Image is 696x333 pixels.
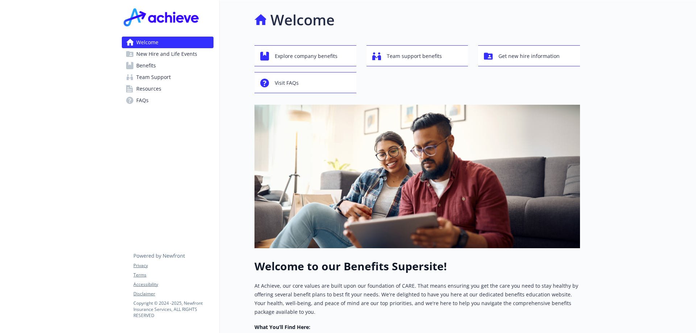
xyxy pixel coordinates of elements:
span: FAQs [136,95,149,106]
span: Explore company benefits [275,49,337,63]
h1: Welcome [270,9,335,31]
span: Welcome [136,37,158,48]
strong: What You’ll Find Here: [254,324,310,330]
a: Benefits [122,60,214,71]
a: Welcome [122,37,214,48]
span: Visit FAQs [275,76,299,90]
span: Benefits [136,60,156,71]
span: New Hire and Life Events [136,48,197,60]
a: Disclaimer [133,291,213,297]
img: overview page banner [254,105,580,248]
a: Resources [122,83,214,95]
span: Resources [136,83,161,95]
a: Terms [133,272,213,278]
a: Privacy [133,262,213,269]
button: Visit FAQs [254,72,356,93]
a: FAQs [122,95,214,106]
p: At Achieve, our core values are built upon our foundation of CARE. That means ensuring you get th... [254,282,580,316]
a: Accessibility [133,281,213,288]
a: Team Support [122,71,214,83]
span: Get new hire information [498,49,560,63]
h1: Welcome to our Benefits Supersite! [254,260,580,273]
a: New Hire and Life Events [122,48,214,60]
span: Team Support [136,71,171,83]
button: Get new hire information [478,45,580,66]
p: Copyright © 2024 - 2025 , Newfront Insurance Services, ALL RIGHTS RESERVED [133,300,213,319]
button: Explore company benefits [254,45,356,66]
span: Team support benefits [387,49,442,63]
button: Team support benefits [366,45,468,66]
